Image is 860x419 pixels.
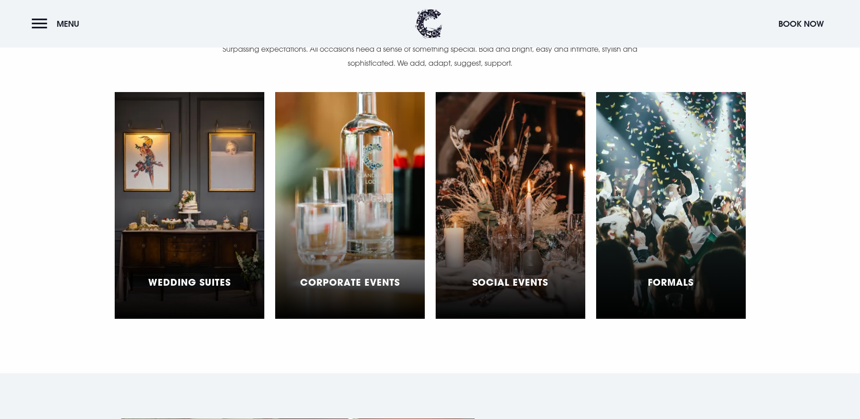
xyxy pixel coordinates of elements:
p: Surpassing expectations. All occasions need a sense of something special. Bold and bright, easy a... [222,42,639,70]
span: Menu [57,19,79,29]
h5: Wedding Suites [148,277,231,287]
h5: Corporate Events [300,277,400,287]
h5: Formals [648,277,694,287]
h5: Social Events [472,277,548,287]
img: Clandeboye Lodge [415,9,442,39]
a: Wedding Suites [115,92,264,319]
a: Corporate Events [275,92,425,319]
button: Menu [32,14,84,34]
button: Book Now [774,14,828,34]
a: Formals [596,92,746,319]
a: Social Events [436,92,585,319]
